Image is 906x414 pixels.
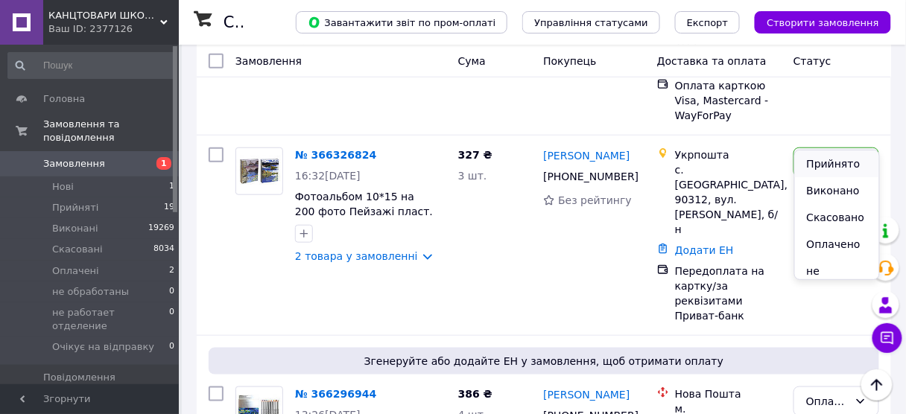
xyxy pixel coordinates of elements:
[558,194,632,206] span: Без рейтингу
[675,244,734,256] a: Додати ЕН
[236,156,282,187] img: Фото товару
[43,92,85,106] span: Головна
[169,306,174,333] span: 0
[48,22,179,36] div: Ваш ID: 2377126
[52,243,103,256] span: Скасовані
[740,16,891,28] a: Створити замовлення
[755,11,891,34] button: Створити замовлення
[215,354,873,369] span: Згенеруйте або додайте ЕН у замовлення, щоб отримати оплату
[148,222,174,235] span: 19269
[675,147,782,162] div: Укрпошта
[687,17,729,28] span: Експорт
[48,9,160,22] span: КАНЦТОВАРИ ШКОЛА ТВОРЧІСТЬ
[795,231,879,258] li: Оплачено
[169,285,174,299] span: 0
[169,264,174,278] span: 2
[861,369,893,401] button: Наверх
[153,243,174,256] span: 8034
[308,16,495,29] span: Завантажити звіт по пром-оплаті
[52,264,99,278] span: Оплачені
[295,388,376,400] a: № 366296944
[795,150,879,177] li: Прийнято
[522,11,660,34] button: Управління статусами
[295,250,418,262] a: 2 товара у замовленні
[675,162,782,237] div: с. [GEOGRAPHIC_DATA], 90312, вул. [PERSON_NAME], б/н
[806,393,849,410] div: Оплачено
[52,222,98,235] span: Виконані
[52,201,98,214] span: Прийняті
[169,180,174,194] span: 1
[235,55,302,67] span: Замовлення
[52,306,169,333] span: не работает отделение
[43,157,105,171] span: Замовлення
[543,387,630,402] a: [PERSON_NAME]
[675,386,782,401] div: Нова Пошта
[43,118,179,144] span: Замовлення та повідомлення
[534,17,648,28] span: Управління статусами
[767,17,879,28] span: Створити замовлення
[458,388,492,400] span: 386 ₴
[169,340,174,354] span: 0
[52,180,74,194] span: Нові
[458,170,487,182] span: 3 шт.
[675,11,741,34] button: Експорт
[295,149,376,161] a: № 366326824
[675,264,782,323] div: Передоплата на картку/за реквізитами Приват-банк
[7,52,176,79] input: Пошук
[458,149,492,161] span: 327 ₴
[52,340,154,354] span: Очікує на відправку
[872,323,902,353] button: Чат з покупцем
[295,170,361,182] span: 16:32[DATE]
[795,204,879,231] li: Скасовано
[543,171,639,182] span: [PHONE_NUMBER]
[43,371,115,384] span: Повідомлення
[52,285,129,299] span: не обработаны
[795,258,879,314] li: не обработаны
[295,191,433,232] a: Фотоальбом 10*15 на 200 фото Пейзажі пласт. кишені
[795,177,879,204] li: Виконано
[235,147,283,195] a: Фото товару
[164,201,174,214] span: 19
[675,78,782,123] div: Оплата карткою Visa, Mastercard - WayForPay
[156,157,171,170] span: 1
[543,148,630,163] a: [PERSON_NAME]
[296,11,507,34] button: Завантажити звіт по пром-оплаті
[224,13,375,31] h1: Список замовлень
